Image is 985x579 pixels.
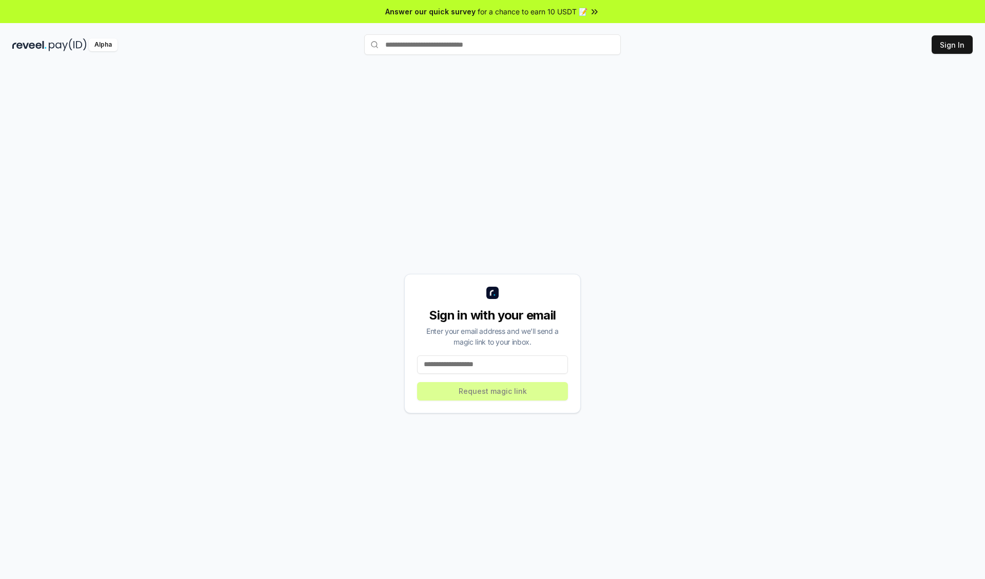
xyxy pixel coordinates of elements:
img: logo_small [486,287,499,299]
div: Alpha [89,38,117,51]
img: pay_id [49,38,87,51]
div: Sign in with your email [417,307,568,324]
span: Answer our quick survey [385,6,476,17]
button: Sign In [932,35,973,54]
span: for a chance to earn 10 USDT 📝 [478,6,587,17]
img: reveel_dark [12,38,47,51]
div: Enter your email address and we’ll send a magic link to your inbox. [417,326,568,347]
